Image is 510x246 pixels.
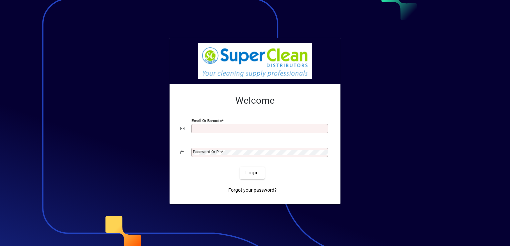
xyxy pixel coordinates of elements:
mat-label: Password or Pin [193,149,222,154]
span: Login [245,169,259,176]
mat-label: Email or Barcode [192,118,222,123]
a: Forgot your password? [226,184,279,196]
h2: Welcome [180,95,330,106]
button: Login [240,167,264,179]
span: Forgot your password? [228,187,277,194]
